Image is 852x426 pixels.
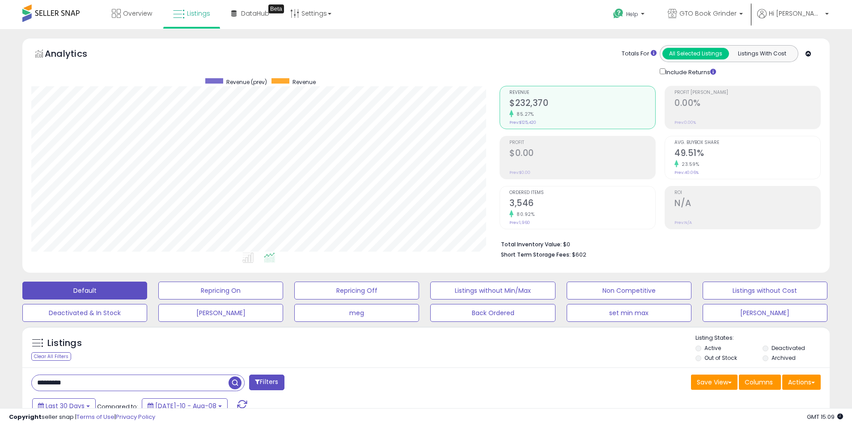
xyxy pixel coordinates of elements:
[509,148,655,160] h2: $0.00
[757,9,829,29] a: Hi [PERSON_NAME]
[509,190,655,195] span: Ordered Items
[678,161,699,168] small: 23.59%
[626,10,638,18] span: Help
[704,344,721,352] label: Active
[430,282,555,299] button: Listings without Min/Max
[123,9,152,18] span: Overview
[32,398,96,413] button: Last 30 Days
[509,170,530,175] small: Prev: $0.00
[509,220,530,225] small: Prev: 1,960
[294,304,419,322] button: meg
[9,413,42,421] strong: Copyright
[226,78,267,86] span: Revenue (prev)
[674,120,696,125] small: Prev: 0.00%
[807,413,843,421] span: 2025-09-8 15:09 GMT
[703,282,827,299] button: Listings without Cost
[653,67,727,77] div: Include Returns
[567,282,691,299] button: Non Competitive
[509,140,655,145] span: Profit
[771,354,796,362] label: Archived
[47,337,82,350] h5: Listings
[97,402,138,411] span: Compared to:
[745,378,773,387] span: Columns
[695,334,830,342] p: Listing States:
[567,304,691,322] button: set min max
[22,304,147,322] button: Deactivated & In Stock
[509,90,655,95] span: Revenue
[294,282,419,299] button: Repricing Off
[703,304,827,322] button: [PERSON_NAME]
[292,78,316,86] span: Revenue
[22,282,147,299] button: Default
[674,148,820,160] h2: 49.51%
[771,344,805,352] label: Deactivated
[739,375,781,390] button: Columns
[662,48,729,59] button: All Selected Listings
[241,9,269,18] span: DataHub
[622,50,657,58] div: Totals For
[9,413,155,422] div: seller snap | |
[249,375,284,390] button: Filters
[513,111,534,118] small: 85.27%
[704,354,737,362] label: Out of Stock
[430,304,555,322] button: Back Ordered
[268,4,284,13] div: Tooltip anchor
[509,198,655,210] h2: 3,546
[501,238,814,249] li: $0
[691,375,738,390] button: Save View
[501,240,562,248] b: Total Inventory Value:
[679,9,737,18] span: GTO Book Grinder
[613,8,624,19] i: Get Help
[674,98,820,110] h2: 0.00%
[45,47,105,62] h5: Analytics
[606,1,653,29] a: Help
[509,120,536,125] small: Prev: $125,420
[729,48,795,59] button: Listings With Cost
[674,190,820,195] span: ROI
[31,352,71,361] div: Clear All Filters
[509,98,655,110] h2: $232,370
[46,401,85,410] span: Last 30 Days
[513,211,534,218] small: 80.92%
[572,250,586,259] span: $602
[158,282,283,299] button: Repricing On
[501,251,571,258] b: Short Term Storage Fees:
[674,140,820,145] span: Avg. Buybox Share
[674,170,699,175] small: Prev: 40.06%
[142,398,228,413] button: [DATE]-10 - Aug-08
[76,413,114,421] a: Terms of Use
[674,220,692,225] small: Prev: N/A
[116,413,155,421] a: Privacy Policy
[674,198,820,210] h2: N/A
[155,401,216,410] span: [DATE]-10 - Aug-08
[769,9,822,18] span: Hi [PERSON_NAME]
[187,9,210,18] span: Listings
[782,375,821,390] button: Actions
[674,90,820,95] span: Profit [PERSON_NAME]
[158,304,283,322] button: [PERSON_NAME]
